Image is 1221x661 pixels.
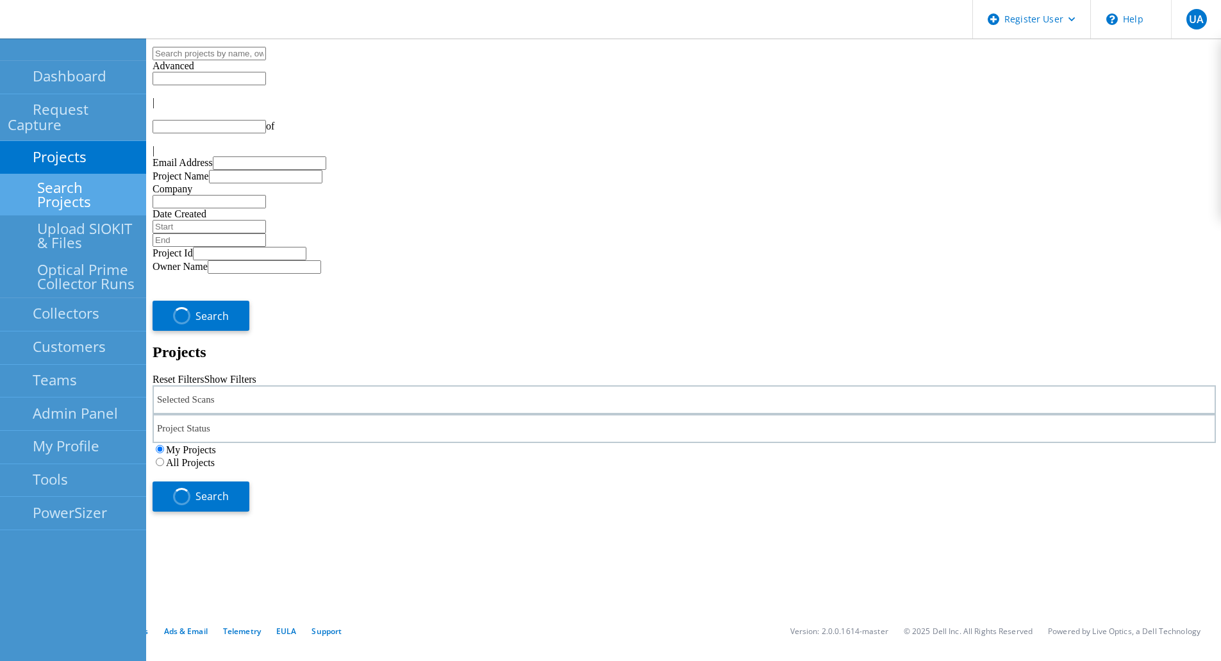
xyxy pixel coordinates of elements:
[1106,13,1118,25] svg: \n
[13,25,151,36] a: Live Optics Dashboard
[195,309,229,323] span: Search
[153,183,192,194] label: Company
[153,208,206,219] label: Date Created
[153,47,266,60] input: Search projects by name, owner, ID, company, etc
[153,261,208,272] label: Owner Name
[1189,14,1204,24] span: UA
[223,626,261,637] a: Telemetry
[153,247,193,258] label: Project Id
[904,626,1033,637] li: © 2025 Dell Inc. All Rights Reserved
[1048,626,1200,637] li: Powered by Live Optics, a Dell Technology
[166,457,215,468] label: All Projects
[164,626,208,637] a: Ads & Email
[204,374,256,385] a: Show Filters
[153,233,266,247] input: End
[276,626,296,637] a: EULA
[153,481,249,512] button: Search
[153,145,1216,156] div: |
[153,301,249,331] button: Search
[153,97,1216,108] div: |
[153,220,266,233] input: Start
[266,121,274,131] span: of
[153,414,1216,443] div: Project Status
[153,344,206,360] b: Projects
[153,171,209,181] label: Project Name
[311,626,342,637] a: Support
[166,444,216,455] label: My Projects
[153,157,213,168] label: Email Address
[153,60,194,71] span: Advanced
[153,385,1216,414] div: Selected Scans
[195,489,229,503] span: Search
[790,626,888,637] li: Version: 2.0.0.1614-master
[153,374,204,385] a: Reset Filters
